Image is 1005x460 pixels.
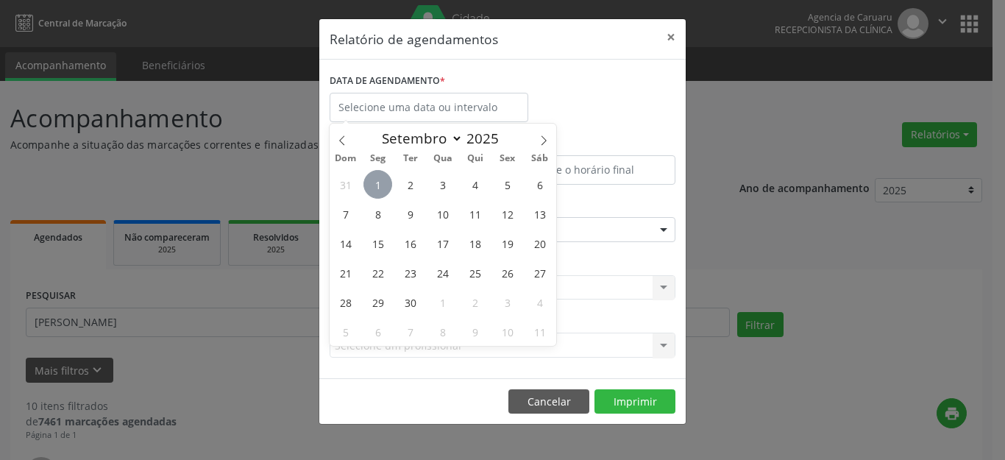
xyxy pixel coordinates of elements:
span: Setembro 23, 2025 [396,258,425,287]
span: Setembro 24, 2025 [428,258,457,287]
span: Seg [362,154,394,163]
label: ATÉ [506,132,675,155]
input: Selecione uma data ou intervalo [330,93,528,122]
span: Qui [459,154,491,163]
select: Month [374,128,463,149]
span: Outubro 11, 2025 [525,317,554,346]
span: Setembro 26, 2025 [493,258,522,287]
span: Dom [330,154,362,163]
span: Outubro 4, 2025 [525,288,554,316]
span: Qua [427,154,459,163]
span: Setembro 19, 2025 [493,229,522,258]
span: Outubro 5, 2025 [331,317,360,346]
span: Setembro 11, 2025 [461,199,489,228]
span: Setembro 10, 2025 [428,199,457,228]
span: Setembro 18, 2025 [461,229,489,258]
span: Setembro 28, 2025 [331,288,360,316]
span: Outubro 10, 2025 [493,317,522,346]
span: Outubro 9, 2025 [461,317,489,346]
span: Setembro 16, 2025 [396,229,425,258]
span: Sáb [524,154,556,163]
span: Outubro 1, 2025 [428,288,457,316]
span: Sex [491,154,524,163]
span: Setembro 25, 2025 [461,258,489,287]
span: Setembro 3, 2025 [428,170,457,199]
span: Setembro 12, 2025 [493,199,522,228]
span: Outubro 2, 2025 [461,288,489,316]
span: Setembro 9, 2025 [396,199,425,228]
span: Setembro 1, 2025 [363,170,392,199]
span: Setembro 14, 2025 [331,229,360,258]
span: Setembro 17, 2025 [428,229,457,258]
span: Setembro 21, 2025 [331,258,360,287]
span: Setembro 13, 2025 [525,199,554,228]
span: Outubro 7, 2025 [396,317,425,346]
span: Setembro 27, 2025 [525,258,554,287]
button: Imprimir [594,389,675,414]
label: DATA DE AGENDAMENTO [330,70,445,93]
button: Cancelar [508,389,589,414]
button: Close [656,19,686,55]
span: Setembro 20, 2025 [525,229,554,258]
input: Year [463,129,511,148]
span: Setembro 6, 2025 [525,170,554,199]
span: Setembro 7, 2025 [331,199,360,228]
span: Setembro 30, 2025 [396,288,425,316]
span: Setembro 4, 2025 [461,170,489,199]
span: Setembro 2, 2025 [396,170,425,199]
span: Setembro 15, 2025 [363,229,392,258]
span: Setembro 22, 2025 [363,258,392,287]
span: Setembro 8, 2025 [363,199,392,228]
span: Setembro 5, 2025 [493,170,522,199]
span: Outubro 8, 2025 [428,317,457,346]
span: Ter [394,154,427,163]
span: Outubro 6, 2025 [363,317,392,346]
span: Outubro 3, 2025 [493,288,522,316]
h5: Relatório de agendamentos [330,29,498,49]
span: Setembro 29, 2025 [363,288,392,316]
input: Selecione o horário final [506,155,675,185]
span: Agosto 31, 2025 [331,170,360,199]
